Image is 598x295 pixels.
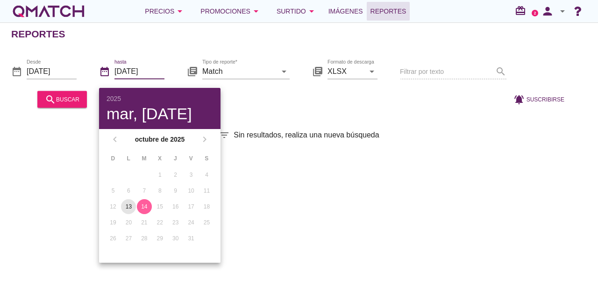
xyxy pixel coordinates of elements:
div: Surtido [277,6,317,17]
i: arrow_drop_down [250,6,262,17]
th: V [184,151,198,166]
i: arrow_drop_down [366,65,377,77]
button: Precios [137,2,193,21]
input: Desde [27,64,77,79]
i: notifications_active [513,94,527,105]
th: L [121,151,135,166]
span: Reportes [370,6,406,17]
i: library_books [312,65,323,77]
i: search [45,94,56,105]
i: date_range [99,65,110,77]
i: arrow_drop_down [174,6,185,17]
i: date_range [11,65,22,77]
button: 13 [121,199,136,214]
h2: Reportes [11,27,65,42]
div: Precios [145,6,185,17]
text: 2 [534,11,536,15]
div: buscar [45,94,79,105]
th: D [106,151,120,166]
div: 14 [137,202,152,211]
th: J [168,151,183,166]
button: Suscribirse [506,91,572,108]
th: S [199,151,214,166]
a: 2 [532,10,538,16]
a: white-qmatch-logo [11,2,86,21]
i: library_books [187,65,198,77]
input: hasta [114,64,164,79]
div: 13 [121,202,136,211]
th: X [152,151,167,166]
input: Tipo de reporte* [202,64,277,79]
i: arrow_drop_down [278,65,290,77]
i: filter_list [219,130,230,141]
div: 2025 [107,95,213,102]
button: Promociones [193,2,269,21]
a: Reportes [367,2,410,21]
span: Suscribirse [527,95,564,103]
strong: octubre de 2025 [123,135,196,144]
button: Surtido [269,2,325,21]
button: 14 [137,199,152,214]
i: person [538,5,557,18]
i: arrow_drop_down [306,6,317,17]
div: Promociones [200,6,262,17]
a: Imágenes [325,2,367,21]
span: Sin resultados, realiza una nueva búsqueda [234,130,379,141]
div: mar, [DATE] [107,106,213,122]
input: Formato de descarga [327,64,364,79]
th: M [137,151,151,166]
i: redeem [515,5,530,16]
span: Imágenes [328,6,363,17]
i: arrow_drop_down [557,6,568,17]
button: buscar [37,91,87,108]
